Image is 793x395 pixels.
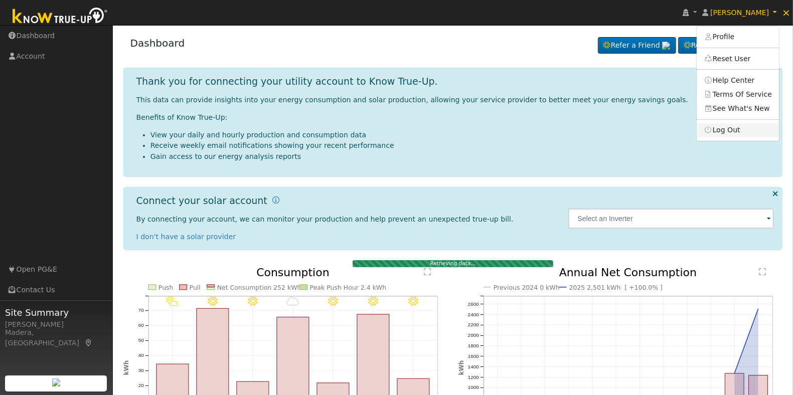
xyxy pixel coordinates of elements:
[559,266,697,279] text: Annual Net Consumption
[150,140,774,151] li: Receive weekly email notifications showing your recent performance
[5,327,107,348] div: Madera, [GEOGRAPHIC_DATA]
[467,343,479,348] text: 1800
[136,195,267,207] h1: Connect your solar account
[208,296,218,306] i: 9/27 - Clear
[136,112,774,123] p: Benefits of Know True-Up:
[5,319,107,330] div: [PERSON_NAME]
[138,368,144,373] text: 30
[84,339,93,347] a: Map
[678,37,775,54] a: Request a Cleaning
[353,260,553,267] div: Retrieving data...
[136,215,514,223] span: By connecting your account, we can monitor your production and help prevent an unexpected true-up...
[409,296,419,306] i: 10/02 - MostlyClear
[782,7,790,19] span: ×
[467,332,479,338] text: 2000
[697,73,779,87] a: Help Center
[697,101,779,115] a: See What's New
[467,364,479,369] text: 1400
[697,52,779,66] a: Reset User
[52,378,60,386] img: retrieve
[189,284,200,291] text: Pull
[138,323,144,328] text: 60
[494,284,560,291] text: Previous 2024 0 kWh
[248,296,258,306] i: 9/28 - Clear
[150,151,774,162] li: Gain access to our energy analysis reports
[467,385,479,390] text: 1000
[710,9,769,17] span: [PERSON_NAME]
[8,6,113,28] img: Know True-Up
[136,76,438,87] h1: Thank you for connecting your utility account to Know True-Up.
[467,322,479,328] text: 2200
[158,284,174,291] text: Push
[697,30,779,44] a: Profile
[130,37,185,49] a: Dashboard
[568,209,774,229] input: Select an Inverter
[5,306,107,319] span: Site Summary
[136,233,236,241] a: I don't have a solar provider
[150,130,774,140] li: View your daily and hourly production and consumption data
[286,296,299,306] i: 9/29 - MostlyCloudy
[138,353,144,358] text: 40
[458,360,465,375] text: kWh
[368,296,378,306] i: 10/01 - Clear
[569,284,663,291] text: 2025 2,501 kWh [ +100.0% ]
[467,353,479,359] text: 1600
[756,307,760,311] circle: onclick=""
[138,338,144,343] text: 50
[136,96,688,104] span: This data can provide insights into your energy consumption and solar production, allowing your s...
[138,308,144,313] text: 70
[256,266,330,279] text: Consumption
[467,301,479,307] text: 2600
[467,312,479,317] text: 2400
[310,284,387,291] text: Peak Push Hour 2.4 kWh
[138,383,144,388] text: 20
[697,123,779,137] a: Log Out
[166,296,179,306] i: 9/26 - PartlyCloudy
[662,42,670,50] img: retrieve
[759,268,766,276] text: 
[424,268,431,276] text: 
[598,37,676,54] a: Refer a Friend
[697,87,779,101] a: Terms Of Service
[733,371,737,375] circle: onclick=""
[328,296,338,306] i: 9/30 - Clear
[467,374,479,380] text: 1200
[217,284,301,291] text: Net Consumption 252 kWh
[123,360,130,375] text: kWh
